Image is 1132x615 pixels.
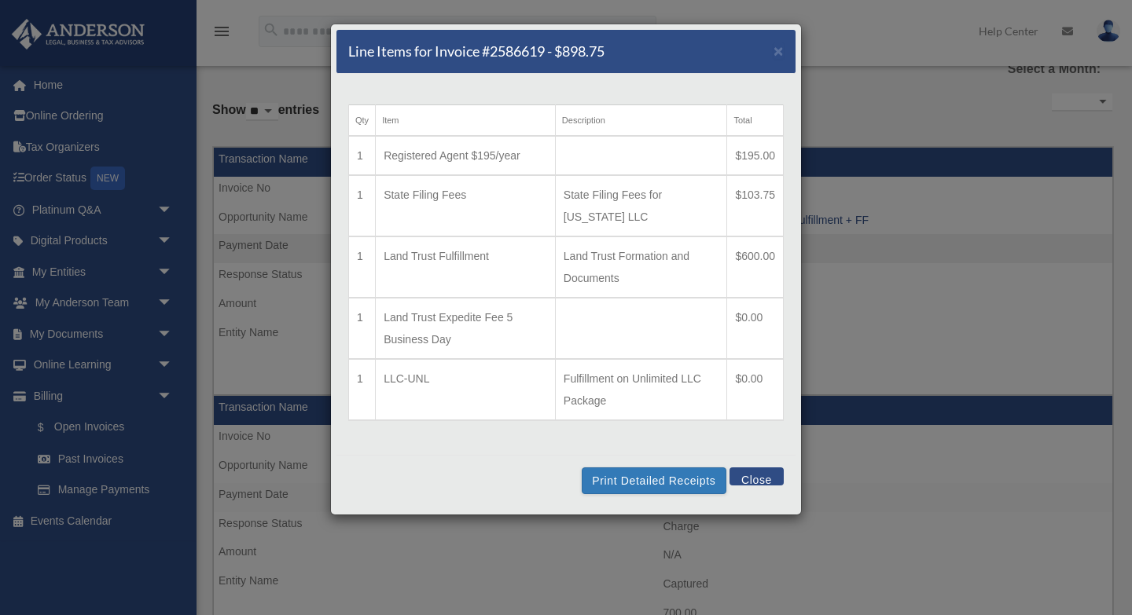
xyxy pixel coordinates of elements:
h5: Line Items for Invoice #2586619 - $898.75 [348,42,605,61]
td: Fulfillment on Unlimited LLC Package [555,359,727,420]
td: 1 [349,175,376,236]
td: 1 [349,298,376,359]
td: State Filing Fees [376,175,556,236]
td: 1 [349,359,376,420]
button: Print Detailed Receipts [582,467,726,494]
th: Description [555,105,727,137]
td: Registered Agent $195/year [376,136,556,175]
th: Qty [349,105,376,137]
td: $600.00 [727,236,784,298]
button: Close [730,467,784,485]
td: Land Trust Expedite Fee 5 Business Day [376,298,556,359]
td: 1 [349,236,376,298]
td: State Filing Fees for [US_STATE] LLC [555,175,727,236]
th: Total [727,105,784,137]
td: $103.75 [727,175,784,236]
td: LLC-UNL [376,359,556,420]
td: $0.00 [727,298,784,359]
td: 1 [349,136,376,175]
td: Land Trust Fulfillment [376,236,556,298]
span: × [774,42,784,60]
td: $0.00 [727,359,784,420]
button: Close [774,42,784,59]
td: $195.00 [727,136,784,175]
td: Land Trust Formation and Documents [555,236,727,298]
th: Item [376,105,556,137]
